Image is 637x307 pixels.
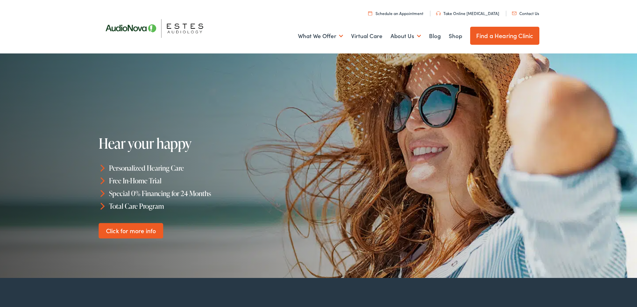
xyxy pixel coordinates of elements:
[436,11,441,15] img: utility icon
[429,24,441,48] a: Blog
[351,24,383,48] a: Virtual Care
[99,199,322,212] li: Total Care Program
[512,12,517,15] img: utility icon
[99,136,302,151] h1: Hear your happy
[99,223,163,239] a: Click for more info
[391,24,421,48] a: About Us
[449,24,462,48] a: Shop
[99,187,322,200] li: Special 0% Financing for 24 Months
[368,10,423,16] a: Schedule an Appointment
[512,10,539,16] a: Contact Us
[99,162,322,174] li: Personalized Hearing Care
[436,10,499,16] a: Take Online [MEDICAL_DATA]
[470,27,539,45] a: Find a Hearing Clinic
[368,11,372,15] img: utility icon
[298,24,343,48] a: What We Offer
[99,174,322,187] li: Free In-Home Trial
